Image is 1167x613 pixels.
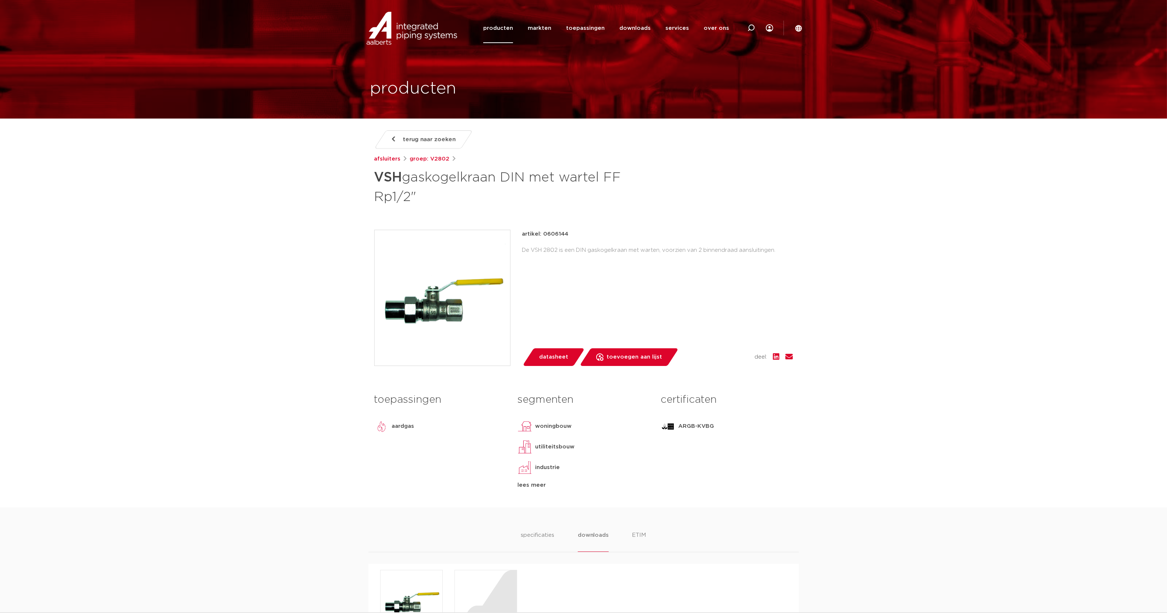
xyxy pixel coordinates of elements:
[607,351,662,363] span: toevoegen aan lijst
[392,422,414,431] p: aardgas
[535,422,572,431] p: woningbouw
[517,392,650,407] h3: segmenten
[374,419,389,434] img: aardgas
[483,13,513,43] a: producten
[766,13,773,43] div: my IPS
[374,171,402,184] strong: VSH
[704,13,729,43] a: over ons
[517,440,532,454] img: utiliteitsbouw
[374,166,651,206] h1: gaskogelkraan DIN met wartel FF Rp1/2"
[517,460,532,475] img: industrie
[403,134,456,145] span: terug naar zoeken
[665,13,689,43] a: services
[535,443,574,451] p: utiliteitsbouw
[619,13,651,43] a: downloads
[522,244,793,256] div: De VSH 2802 is een DIN gaskogelkraan met warten, voorzien van 2 binnendraad aansluitingen.
[370,77,457,101] h1: producten
[375,230,510,366] img: Product Image for VSH gaskogelkraan DIN met wartel FF Rp1/2"
[374,155,401,163] a: afsluiters
[517,481,650,490] div: lees meer
[661,419,675,434] img: ARGB-KVBG
[522,230,569,239] p: artikel: 0606144
[517,419,532,434] img: woningbouw
[522,348,585,366] a: datasheet
[632,531,646,552] li: ETIM
[483,13,729,43] nav: Menu
[410,155,450,163] a: groep: V2802
[678,422,714,431] p: ARGB-KVBG
[539,351,568,363] span: datasheet
[535,463,560,472] p: industrie
[374,130,473,149] a: terug naar zoeken
[521,531,554,552] li: specificaties
[755,353,767,362] span: deel:
[374,392,506,407] h3: toepassingen
[566,13,605,43] a: toepassingen
[661,392,793,407] h3: certificaten
[578,531,608,552] li: downloads
[528,13,551,43] a: markten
